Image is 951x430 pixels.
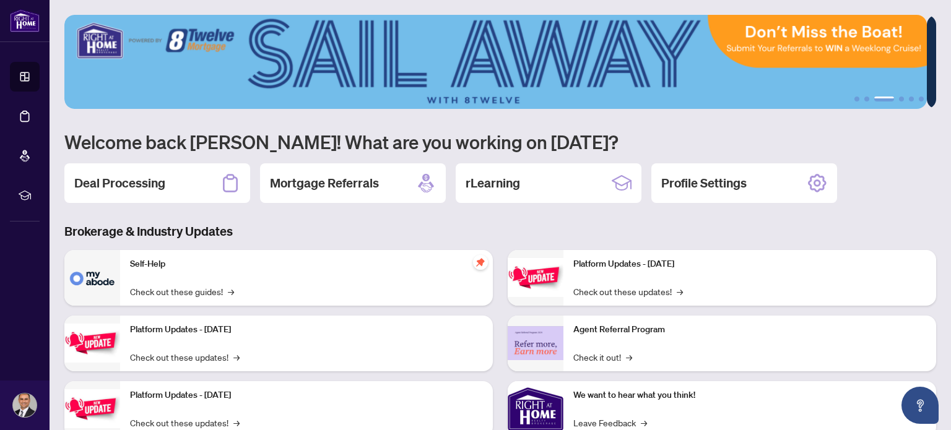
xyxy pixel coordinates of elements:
[573,416,647,429] a: Leave Feedback→
[899,97,904,101] button: 4
[64,324,120,363] img: Platform Updates - September 16, 2025
[508,258,563,297] img: Platform Updates - June 23, 2025
[573,285,683,298] a: Check out these updates!→
[228,285,234,298] span: →
[874,97,894,101] button: 3
[626,350,632,364] span: →
[64,389,120,428] img: Platform Updates - July 21, 2025
[466,174,520,192] h2: rLearning
[508,326,563,360] img: Agent Referral Program
[130,416,240,429] a: Check out these updates!→
[13,393,37,417] img: Profile Icon
[909,97,914,101] button: 5
[864,97,869,101] button: 2
[919,97,924,101] button: 6
[10,9,40,32] img: logo
[641,416,647,429] span: →
[854,97,859,101] button: 1
[74,174,165,192] h2: Deal Processing
[130,389,483,402] p: Platform Updates - [DATE]
[64,15,927,109] img: Slide 2
[64,223,936,240] h3: Brokerage & Industry Updates
[270,174,379,192] h2: Mortgage Referrals
[677,285,683,298] span: →
[130,350,240,364] a: Check out these updates!→
[573,350,632,364] a: Check it out!→
[473,255,488,270] span: pushpin
[64,130,936,153] h1: Welcome back [PERSON_NAME]! What are you working on [DATE]?
[130,285,234,298] a: Check out these guides!→
[233,350,240,364] span: →
[661,174,747,192] h2: Profile Settings
[233,416,240,429] span: →
[573,389,926,402] p: We want to hear what you think!
[64,250,120,306] img: Self-Help
[573,323,926,337] p: Agent Referral Program
[573,257,926,271] p: Platform Updates - [DATE]
[901,387,939,424] button: Open asap
[130,257,483,271] p: Self-Help
[130,323,483,337] p: Platform Updates - [DATE]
